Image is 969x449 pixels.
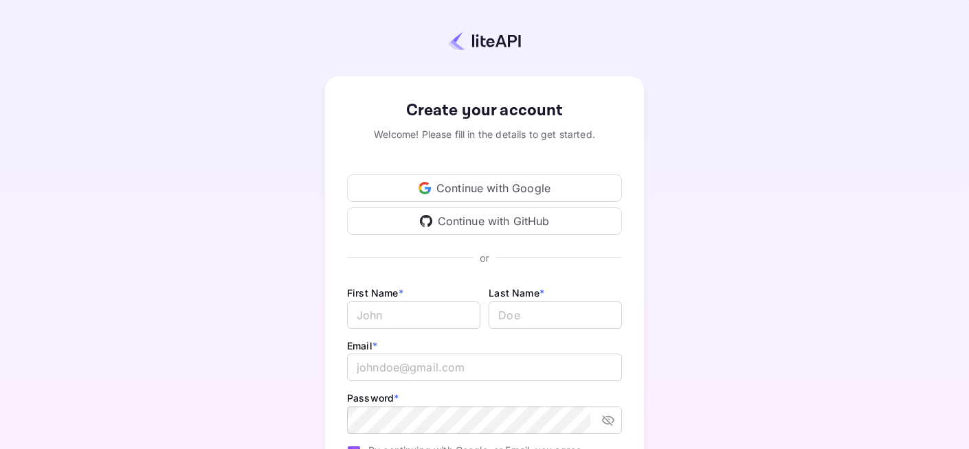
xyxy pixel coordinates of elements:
[347,127,622,141] div: Welcome! Please fill in the details to get started.
[347,392,399,404] label: Password
[347,301,480,329] input: John
[347,354,622,381] input: johndoe@gmail.com
[596,408,621,433] button: toggle password visibility
[347,340,377,352] label: Email
[448,31,521,51] img: liteapi
[347,287,403,299] label: First Name
[489,287,544,299] label: Last Name
[347,174,622,202] div: Continue with Google
[347,98,622,123] div: Create your account
[489,301,622,329] input: Doe
[347,207,622,235] div: Continue with GitHub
